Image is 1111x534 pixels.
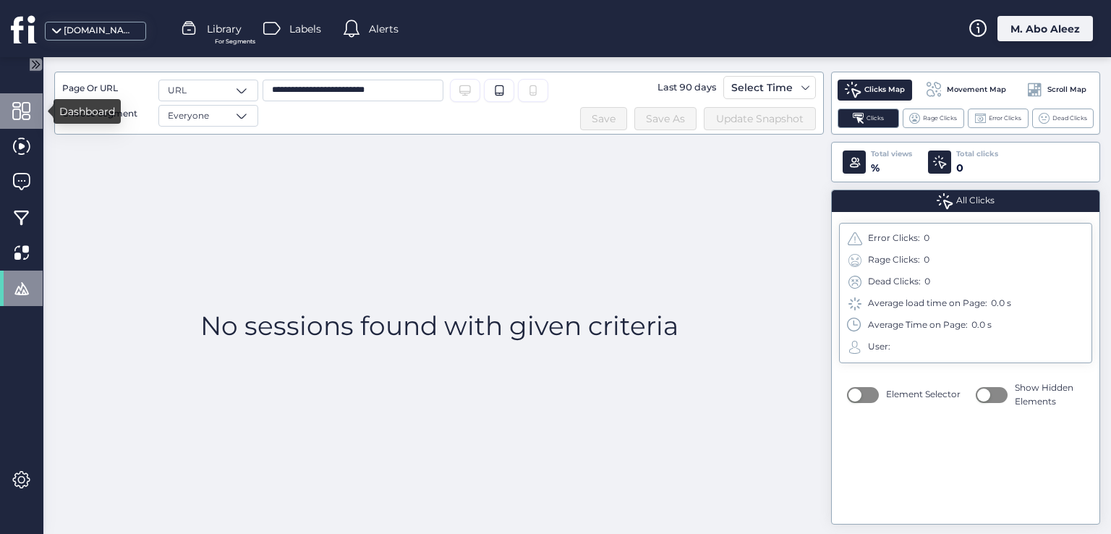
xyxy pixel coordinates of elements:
span: Error Clicks: [868,232,920,245]
span: Rage Clicks [923,114,957,123]
span: Element Selector [886,388,961,402]
span: For Segments [215,37,255,46]
span: Average load time on Page: [868,297,987,310]
div: No sessions found with given criteria [54,135,824,517]
span: Labels [289,21,321,37]
button: Save [580,107,627,130]
div: Total views [871,148,912,160]
span: Clicks Map [864,84,905,96]
span: Scroll Map [1047,84,1086,96]
button: Update Snapshot [704,107,816,130]
div: Select Time [728,79,796,96]
div: Total clicks [956,148,998,160]
span: Show Hidden Elements [1015,381,1084,409]
span: URL [168,84,187,98]
div: M. Abo Aleez [997,16,1093,41]
span: Alerts [369,21,399,37]
span: Library [207,21,242,37]
span: Clicks [867,114,884,123]
div: 0 [924,253,929,267]
div: 0 [956,160,998,176]
span: Everyone [168,109,209,123]
span: Rage Clicks: [868,253,920,267]
div: % [871,160,912,176]
span: All Clicks [956,194,995,208]
span: Dead Clicks [1052,114,1087,123]
div: 0.0 s [991,297,1011,310]
button: Save As [634,107,697,130]
div: Dashboard [54,99,121,124]
div: 0.0 s [971,318,992,332]
span: Error Clicks [989,114,1021,123]
span: Dead Clicks: [868,275,921,289]
div: 0 [924,232,929,245]
div: 0 [924,275,930,289]
span: User: [868,340,890,354]
div: Last 90 days [654,76,720,99]
span: Movement Map [947,84,1006,96]
span: Average Time on Page: [868,318,968,332]
div: [DOMAIN_NAME] [64,24,136,38]
div: Page Or URL [62,82,149,96]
